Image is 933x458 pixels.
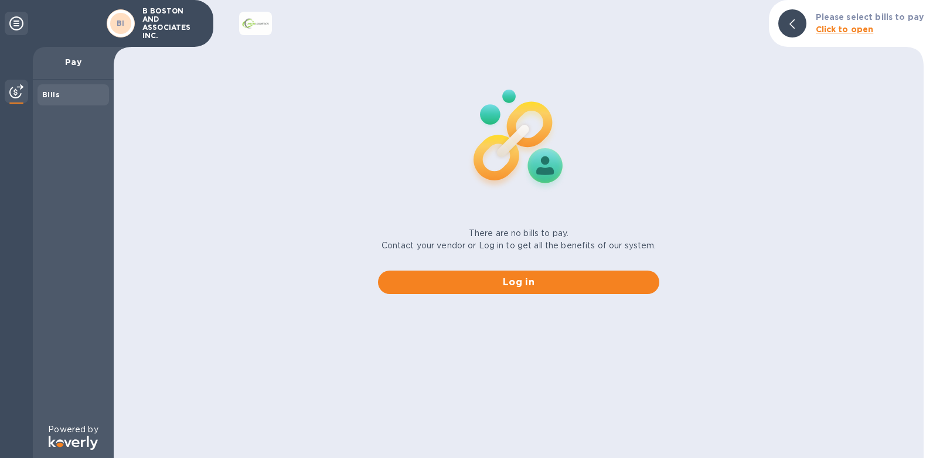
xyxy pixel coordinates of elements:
[49,436,98,450] img: Logo
[42,90,60,99] b: Bills
[816,25,874,34] b: Click to open
[48,423,98,436] p: Powered by
[387,275,650,289] span: Log in
[117,19,125,28] b: BI
[382,227,656,252] p: There are no bills to pay. Contact your vendor or Log in to get all the benefits of our system.
[42,56,104,68] p: Pay
[816,12,924,22] b: Please select bills to pay
[378,271,659,294] button: Log in
[142,7,201,40] p: B BOSTON AND ASSOCIATES INC.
